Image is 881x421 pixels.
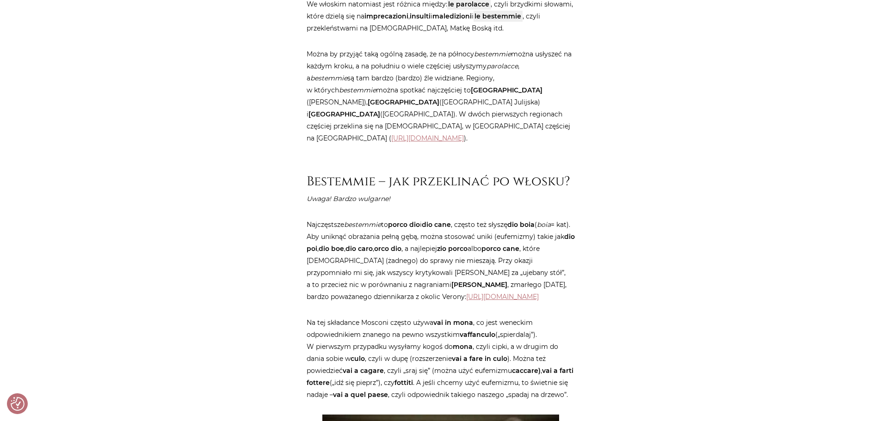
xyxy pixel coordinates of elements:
[11,397,25,411] img: Revisit consent button
[460,330,495,339] strong: vaffanculo
[310,74,347,82] em: bestemmie
[307,195,390,203] em: Uwaga! Bardzo wulgarne!
[344,220,381,229] em: bestemmie
[453,342,473,351] strong: mona
[471,86,542,94] strong: [GEOGRAPHIC_DATA]
[512,366,541,375] strong: caccare)
[345,244,373,253] strong: dio caro
[432,12,472,20] strong: maledizioni
[343,366,384,375] strong: vai a cagare
[394,378,413,387] strong: fottiti
[307,158,575,189] h2: Bestemmie – jak przeklinać po włosku?
[452,354,507,363] strong: vai a fare in culo
[351,354,365,363] strong: culo
[307,219,575,303] p: Najczęstsze to i , często też słyszę ( = kat). Aby uniknąć obrażania pełną gębą, można stosować u...
[474,12,521,20] strong: le bestemmie
[11,397,25,411] button: Preferencje co do zgód
[333,390,388,399] strong: vai a quel paese
[487,62,518,70] em: parolacce
[437,244,468,253] strong: zio porco
[374,244,401,253] strong: orco dio
[466,293,539,301] a: [URL][DOMAIN_NAME]
[433,318,473,327] strong: vai in mona
[537,220,551,229] em: boia
[422,220,451,229] strong: dio cane
[410,12,431,20] strong: insulti
[451,281,507,289] strong: [PERSON_NAME]
[364,12,408,20] strong: imprecazioni
[308,110,380,118] strong: [GEOGRAPHIC_DATA]
[368,98,439,106] strong: [GEOGRAPHIC_DATA]
[481,244,519,253] strong: porco cane
[388,220,420,229] strong: porco dio
[307,317,575,401] p: Na tej składance Mosconi często używa , co jest weneckim odpowiednikiem znanego na pewno wszystki...
[474,50,511,58] em: bestemmie
[319,244,344,253] strong: dio boe
[507,220,535,229] strong: dio boia
[391,134,464,142] a: [URL][DOMAIN_NAME]
[339,86,376,94] em: bestemmie
[307,48,575,144] p: Można by przyjąć taką ogólną zasadę, że na północy można usłyszeć na każdym kroku, a na południu ...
